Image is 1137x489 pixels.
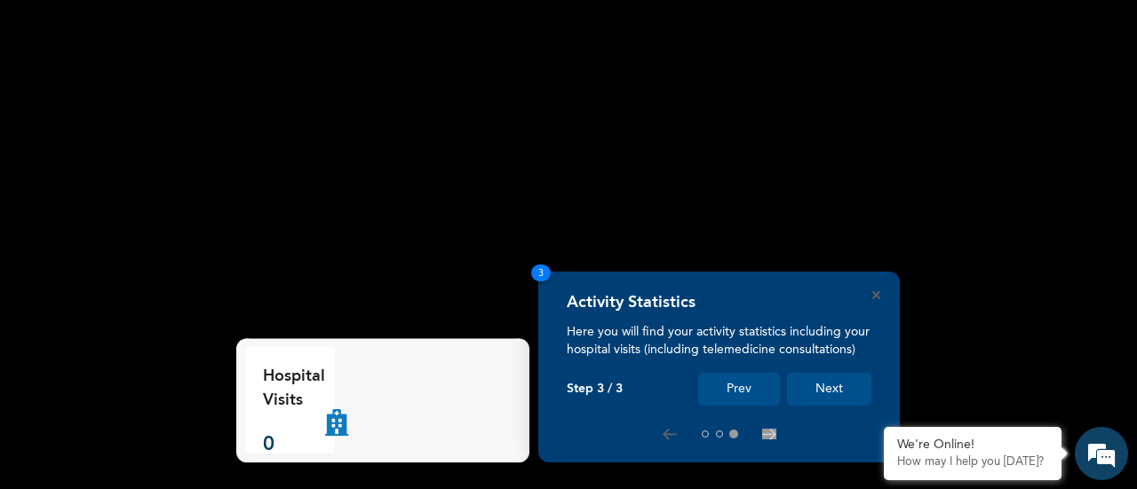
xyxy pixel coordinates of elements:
button: Next [787,373,871,406]
div: We're Online! [897,438,1048,453]
button: Close [872,291,880,299]
button: Prev [698,373,780,406]
p: How may I help you today? [897,455,1048,469]
p: Hospital Visits [263,365,325,413]
h4: Activity Statistics [567,293,696,312]
p: Here you will find your activity statistics including your hospital visits (including telemedicin... [567,323,871,359]
span: 3 [531,264,551,281]
p: Step 3 / 3 [567,382,623,397]
p: 0 [263,430,325,460]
